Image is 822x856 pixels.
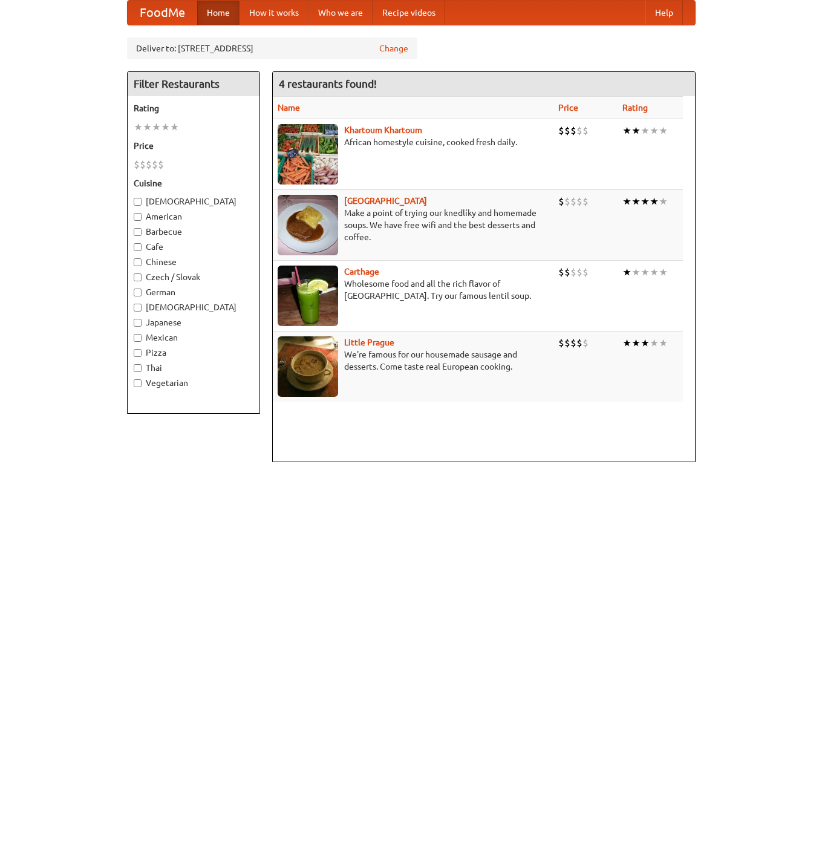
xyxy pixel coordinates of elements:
[631,124,641,137] li: ★
[373,1,445,25] a: Recipe videos
[570,336,576,350] li: $
[134,195,253,207] label: [DEMOGRAPHIC_DATA]
[641,336,650,350] li: ★
[146,158,152,171] li: $
[134,271,253,283] label: Czech / Slovak
[645,1,683,25] a: Help
[140,158,146,171] li: $
[631,195,641,208] li: ★
[152,120,161,134] li: ★
[344,267,379,276] a: Carthage
[134,258,142,266] input: Chinese
[576,336,582,350] li: $
[308,1,373,25] a: Who we are
[134,243,142,251] input: Cafe
[143,120,152,134] li: ★
[564,124,570,137] li: $
[134,362,253,374] label: Thai
[134,379,142,387] input: Vegetarian
[564,336,570,350] li: $
[134,349,142,357] input: Pizza
[641,124,650,137] li: ★
[564,195,570,208] li: $
[127,38,417,59] div: Deliver to: [STREET_ADDRESS]
[278,124,338,185] img: khartoum.jpg
[570,124,576,137] li: $
[379,42,408,54] a: Change
[622,336,631,350] li: ★
[570,195,576,208] li: $
[622,266,631,279] li: ★
[134,289,142,296] input: German
[631,336,641,350] li: ★
[558,195,564,208] li: $
[564,266,570,279] li: $
[659,266,668,279] li: ★
[278,336,338,397] img: littleprague.jpg
[278,195,338,255] img: czechpoint.jpg
[134,347,253,359] label: Pizza
[134,301,253,313] label: [DEMOGRAPHIC_DATA]
[134,228,142,236] input: Barbecue
[344,196,427,206] a: [GEOGRAPHIC_DATA]
[134,332,253,344] label: Mexican
[134,102,253,114] h5: Rating
[161,120,170,134] li: ★
[344,338,394,347] a: Little Prague
[134,256,253,268] label: Chinese
[134,226,253,238] label: Barbecue
[570,266,576,279] li: $
[650,124,659,137] li: ★
[344,125,422,135] a: Khartoum Khartoum
[278,348,549,373] p: We're famous for our housemade sausage and desserts. Come taste real European cooking.
[622,103,648,113] a: Rating
[659,124,668,137] li: ★
[134,273,142,281] input: Czech / Slovak
[558,103,578,113] a: Price
[134,286,253,298] label: German
[134,177,253,189] h5: Cuisine
[582,195,589,208] li: $
[278,103,300,113] a: Name
[650,336,659,350] li: ★
[134,158,140,171] li: $
[582,336,589,350] li: $
[278,266,338,326] img: carthage.jpg
[558,336,564,350] li: $
[128,1,197,25] a: FoodMe
[134,120,143,134] li: ★
[659,336,668,350] li: ★
[134,364,142,372] input: Thai
[576,124,582,137] li: $
[641,195,650,208] li: ★
[134,377,253,389] label: Vegetarian
[152,158,158,171] li: $
[279,78,377,90] ng-pluralize: 4 restaurants found!
[134,304,142,312] input: [DEMOGRAPHIC_DATA]
[622,124,631,137] li: ★
[134,319,142,327] input: Japanese
[134,241,253,253] label: Cafe
[128,72,259,96] h4: Filter Restaurants
[631,266,641,279] li: ★
[158,158,164,171] li: $
[576,195,582,208] li: $
[622,195,631,208] li: ★
[134,211,253,223] label: American
[558,124,564,137] li: $
[170,120,179,134] li: ★
[278,207,549,243] p: Make a point of trying our knedlíky and homemade soups. We have free wifi and the best desserts a...
[659,195,668,208] li: ★
[134,334,142,342] input: Mexican
[134,198,142,206] input: [DEMOGRAPHIC_DATA]
[582,266,589,279] li: $
[641,266,650,279] li: ★
[558,266,564,279] li: $
[134,316,253,328] label: Japanese
[278,278,549,302] p: Wholesome food and all the rich flavor of [GEOGRAPHIC_DATA]. Try our famous lentil soup.
[134,140,253,152] h5: Price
